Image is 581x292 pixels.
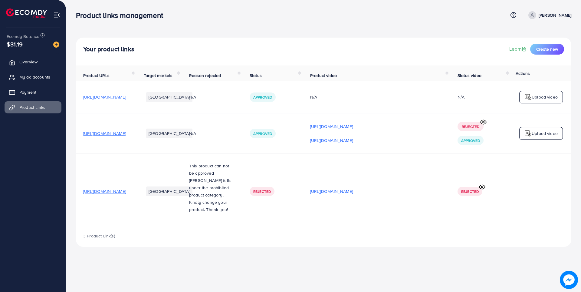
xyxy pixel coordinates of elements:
div: N/A [458,94,464,100]
span: Approved [461,138,480,143]
span: N/A [189,130,196,136]
span: Product URLs [83,72,110,79]
span: My ad accounts [19,74,50,80]
p: Upload video [532,130,558,137]
span: Rejected [461,189,479,194]
span: [URL][DOMAIN_NAME] [83,130,126,136]
a: Payment [5,86,61,98]
span: Create new [536,46,558,52]
img: logo [6,8,47,18]
span: Status video [458,72,481,79]
p: This product can not be approved [PERSON_NAME] falls under the prohibited product category. Kindl... [189,162,235,213]
li: [GEOGRAPHIC_DATA] [146,129,192,138]
img: logo [524,93,532,101]
span: Rejected [462,124,479,129]
span: Product video [310,72,337,79]
div: N/A [310,94,443,100]
li: [GEOGRAPHIC_DATA] [146,92,192,102]
span: Payment [19,89,36,95]
span: $31.19 [7,40,23,49]
h3: Product links management [76,11,168,20]
p: [URL][DOMAIN_NAME] [310,137,353,144]
span: 3 Product Link(s) [83,233,115,239]
span: Approved [253,95,272,100]
p: Upload video [532,93,558,101]
img: image [53,42,59,48]
span: Actions [516,70,530,76]
h4: Your product links [83,45,134,53]
span: Overview [19,59,38,65]
span: N/A [189,94,196,100]
img: logo [524,130,532,137]
a: My ad accounts [5,71,61,83]
button: Create new [530,44,564,55]
li: [GEOGRAPHIC_DATA] [146,186,192,196]
span: Ecomdy Balance [7,33,39,39]
a: [PERSON_NAME] [526,11,571,19]
span: Status [250,72,262,79]
a: Learn [509,45,528,52]
span: Reason rejected [189,72,221,79]
span: Rejected [253,189,271,194]
span: [URL][DOMAIN_NAME] [83,188,126,194]
img: menu [53,12,60,18]
span: Approved [253,131,272,136]
p: [PERSON_NAME] [539,12,571,19]
span: [URL][DOMAIN_NAME] [83,94,126,100]
p: [URL][DOMAIN_NAME] [310,123,353,130]
a: Overview [5,56,61,68]
img: image [560,271,578,289]
p: [URL][DOMAIN_NAME] [310,188,353,195]
span: Product Links [19,104,45,110]
a: Product Links [5,101,61,113]
span: Target markets [144,72,172,79]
